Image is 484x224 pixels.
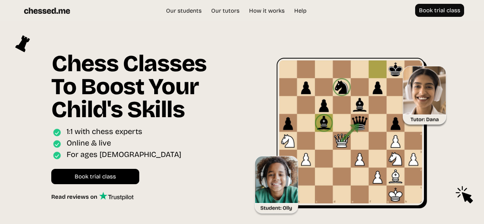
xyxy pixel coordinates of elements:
[245,7,288,15] a: How it works
[51,193,99,200] div: Read reviews on
[51,192,134,200] a: Read reviews on
[415,4,464,17] a: Book trial class
[290,7,310,15] a: Help
[207,7,243,15] a: Our tutors
[67,127,142,138] div: 1:1 with chess experts
[67,150,181,161] div: For ages [DEMOGRAPHIC_DATA]
[67,138,111,149] div: Online & live
[51,52,230,127] h1: Chess Classes To Boost Your Child's Skills
[162,7,205,15] a: Our students
[51,169,139,184] a: Book trial class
